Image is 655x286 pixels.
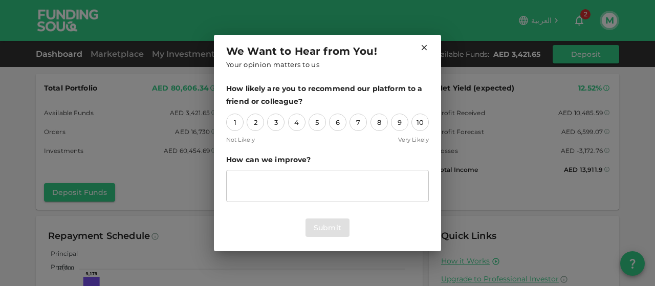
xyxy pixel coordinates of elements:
[370,114,388,131] div: 8
[329,114,346,131] div: 6
[233,174,422,198] textarea: suggestion
[226,153,429,166] span: How can we improve?
[226,114,244,131] div: 1
[247,114,264,131] div: 2
[226,59,319,71] span: Your opinion matters to us
[288,114,305,131] div: 4
[398,135,429,145] span: Very Likely
[226,135,255,145] span: Not Likely
[411,114,429,131] div: 10
[226,170,429,202] div: suggestion
[226,82,429,107] span: How likely are you to recommend our platform to a friend or colleague?
[309,114,326,131] div: 5
[350,114,367,131] div: 7
[267,114,285,131] div: 3
[226,43,377,59] span: We Want to Hear from You!
[391,114,408,131] div: 9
